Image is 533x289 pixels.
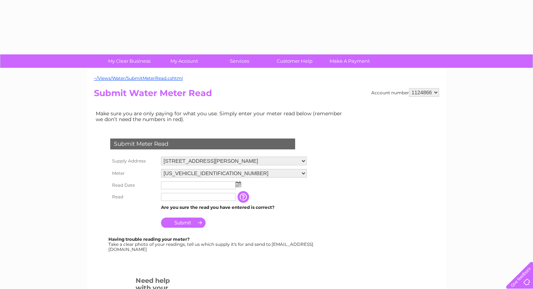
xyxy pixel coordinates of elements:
div: Account number [371,88,439,97]
th: Read Date [108,179,159,191]
input: Submit [161,218,206,228]
div: Submit Meter Read [110,139,295,149]
td: Are you sure the read you have entered is correct? [159,203,309,212]
a: ~/Views/Water/SubmitMeterRead.cshtml [94,75,183,81]
a: Make A Payment [320,54,380,68]
img: ... [236,181,241,187]
b: Having trouble reading your meter? [108,236,190,242]
input: Information [237,191,251,203]
h2: Submit Water Meter Read [94,88,439,102]
div: Take a clear photo of your readings, tell us which supply it's for and send to [EMAIL_ADDRESS][DO... [108,237,314,252]
a: Services [210,54,269,68]
th: Supply Address [108,155,159,167]
a: My Clear Business [99,54,159,68]
th: Read [108,191,159,203]
a: Customer Help [265,54,325,68]
th: Meter [108,167,159,179]
a: My Account [154,54,214,68]
td: Make sure you are only paying for what you use. Simply enter your meter read below (remember we d... [94,109,348,124]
